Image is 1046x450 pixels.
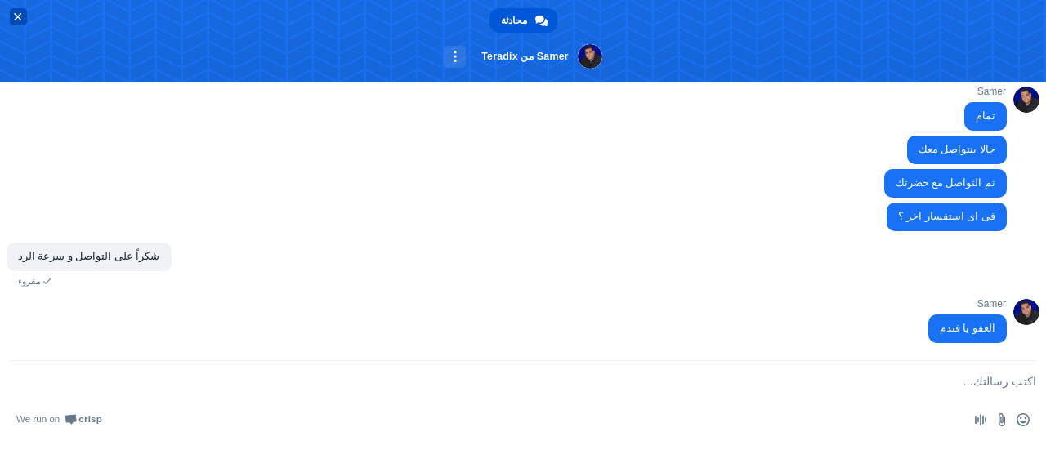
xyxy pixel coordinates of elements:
[501,8,527,33] span: محادثة
[489,8,557,33] a: محادثة
[16,412,102,425] a: We run onCrisp
[16,412,60,425] span: We run on
[928,298,1007,310] span: Samer
[976,110,995,122] span: تمام
[896,177,996,189] span: تم التواصل مع حضرتك
[18,275,41,287] span: مقروء
[940,323,995,334] span: العفو يا فندم
[10,8,27,25] span: إغلاق المحادثة
[974,413,987,426] span: سجل رسالة صوتية
[898,211,995,222] span: فى اى استفسار اخر ؟
[919,144,995,155] span: حالا بنتواصل معك
[18,251,160,262] span: شكراً على التواصل و سرعة الرد
[49,361,1036,402] textarea: اكتب رسالتك...
[964,86,1007,97] span: Samer
[1017,413,1030,426] span: أدخل رمز تعبيري
[78,412,102,425] span: Crisp
[995,413,1008,426] span: أرسل ملف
